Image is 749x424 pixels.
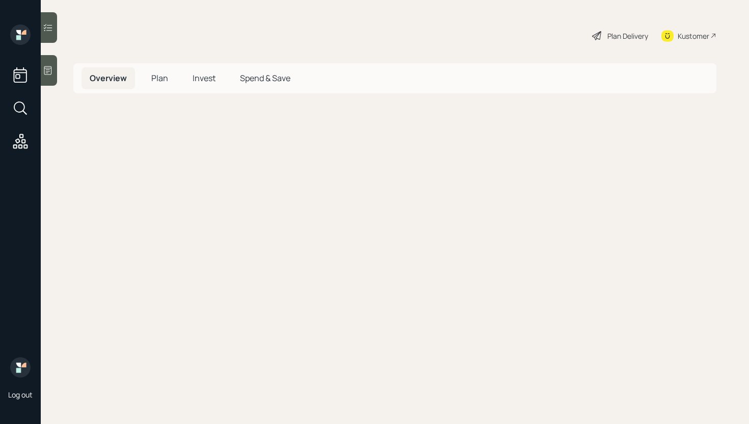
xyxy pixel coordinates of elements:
[151,72,168,84] span: Plan
[90,72,127,84] span: Overview
[10,357,31,378] img: retirable_logo.png
[607,31,648,41] div: Plan Delivery
[193,72,216,84] span: Invest
[8,390,33,400] div: Log out
[678,31,709,41] div: Kustomer
[240,72,290,84] span: Spend & Save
